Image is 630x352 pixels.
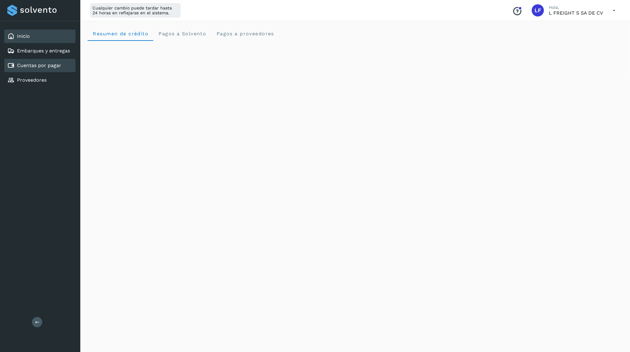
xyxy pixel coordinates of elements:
span: Pagos a proveedores [216,31,274,37]
div: Inicio [4,30,75,43]
p: L FREIGHT S SA DE CV [549,10,603,16]
div: Cuentas por pagar [4,59,75,72]
a: Embarques y entregas [17,48,70,54]
span: Resumen de crédito [92,31,148,37]
div: Proveedores [4,73,75,87]
span: Pagos a Solvento [158,31,206,37]
a: Inicio [17,33,30,39]
a: Cuentas por pagar [17,62,61,68]
div: Cualquier cambio puede tardar hasta 24 horas en reflejarse en el sistema. [90,3,181,18]
a: Proveedores [17,77,47,83]
div: Embarques y entregas [4,44,75,58]
p: Hola, [549,5,603,10]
